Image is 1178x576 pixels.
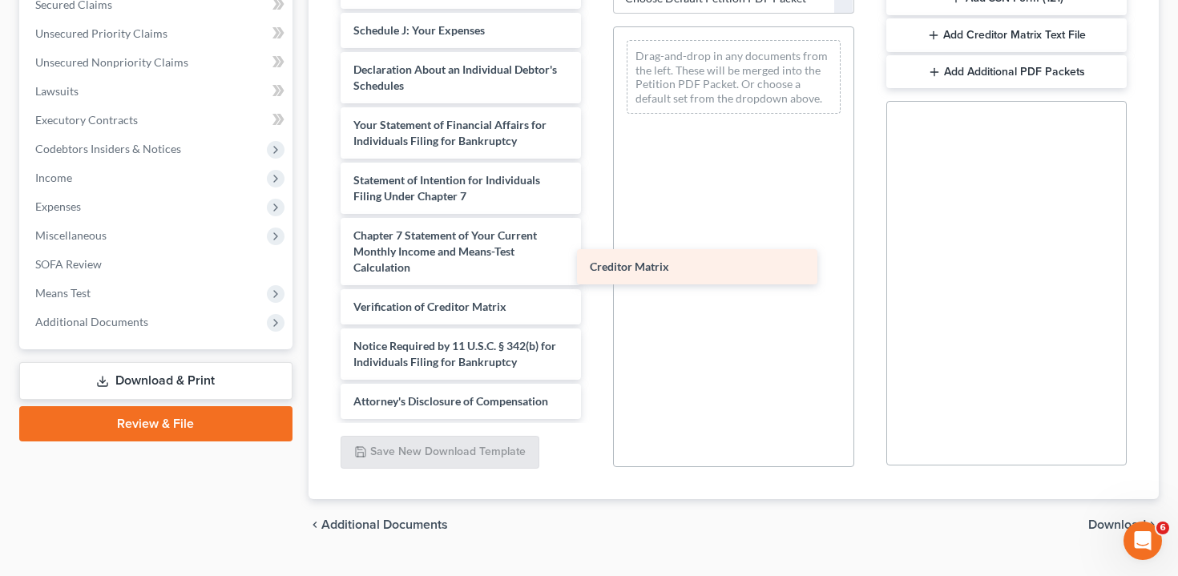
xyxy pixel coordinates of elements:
span: Notice Required by 11 U.S.C. § 342(b) for Individuals Filing for Bankruptcy [353,339,556,369]
i: chevron_left [309,518,321,531]
span: Attorney's Disclosure of Compensation [353,394,548,408]
a: Unsecured Nonpriority Claims [22,48,292,77]
button: Add Creditor Matrix Text File [886,18,1128,52]
button: Add Additional PDF Packets [886,55,1128,89]
span: Download [1088,518,1146,531]
span: Declaration About an Individual Debtor's Schedules [353,62,557,92]
span: Verification of Creditor Matrix [353,300,506,313]
span: Statement of Intention for Individuals Filing Under Chapter 7 [353,173,540,203]
div: Drag-and-drop in any documents from the left. These will be merged into the Petition PDF Packet. ... [627,40,841,114]
span: Expenses [35,199,81,213]
button: Save New Download Template [341,436,539,469]
a: Review & File [19,406,292,441]
i: chevron_right [1146,518,1159,531]
iframe: Intercom live chat [1124,522,1162,560]
span: Unsecured Nonpriority Claims [35,55,188,69]
a: Download & Print [19,362,292,400]
span: 6 [1156,522,1169,534]
span: SOFA Review [35,257,102,271]
button: Download chevron_right [1088,518,1159,531]
a: Executory Contracts [22,106,292,135]
span: Additional Documents [35,315,148,328]
span: Schedule J: Your Expenses [353,23,485,37]
span: Means Test [35,286,91,300]
span: Creditor Matrix [590,260,669,273]
span: Your Statement of Financial Affairs for Individuals Filing for Bankruptcy [353,118,547,147]
span: Unsecured Priority Claims [35,26,167,40]
span: Chapter 7 Statement of Your Current Monthly Income and Means-Test Calculation [353,228,537,274]
a: SOFA Review [22,250,292,279]
a: Unsecured Priority Claims [22,19,292,48]
span: Income [35,171,72,184]
span: Codebtors Insiders & Notices [35,142,181,155]
a: chevron_left Additional Documents [309,518,448,531]
a: Lawsuits [22,77,292,106]
span: Miscellaneous [35,228,107,242]
span: Lawsuits [35,84,79,98]
span: Additional Documents [321,518,448,531]
span: Executory Contracts [35,113,138,127]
